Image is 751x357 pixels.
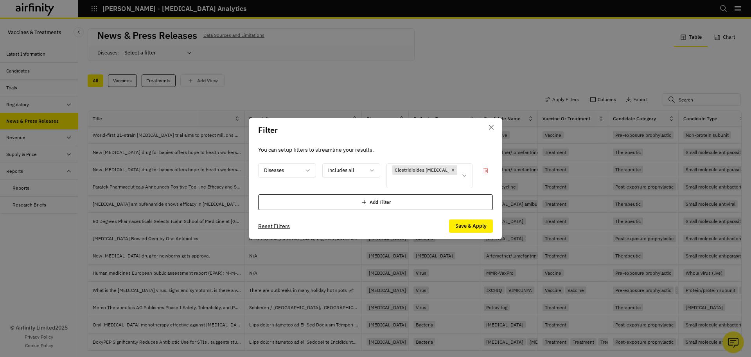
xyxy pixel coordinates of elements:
button: Reset Filters [258,220,290,232]
div: Remove [object Object] [449,165,457,175]
p: Clostridioides [MEDICAL_DATA] [395,167,463,174]
button: Close [485,121,498,134]
button: Save & Apply [449,219,493,233]
div: Add Filter [258,194,493,210]
p: You can setup filters to streamline your results. [258,145,493,154]
header: Filter [249,118,502,142]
